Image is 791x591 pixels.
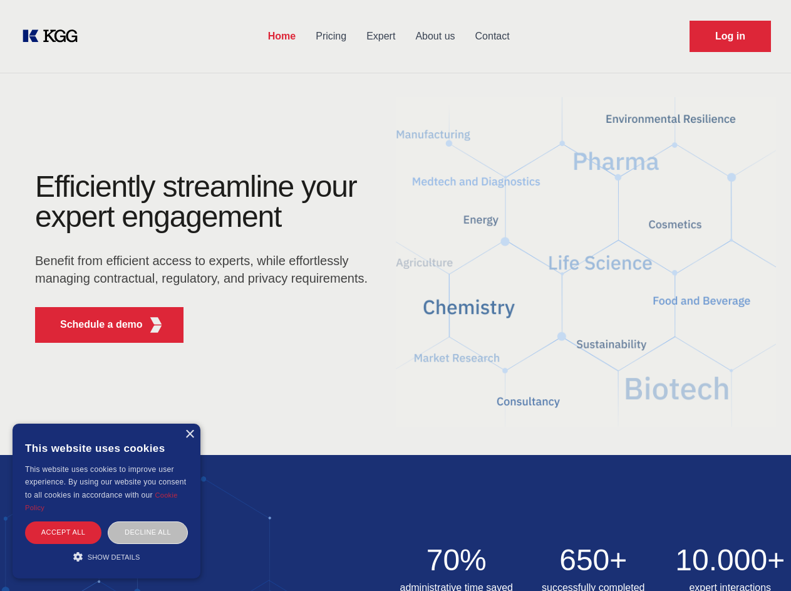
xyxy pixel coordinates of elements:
a: Expert [356,20,405,53]
iframe: Chat Widget [728,531,791,591]
p: Schedule a demo [60,317,143,332]
div: Show details [25,550,188,563]
div: Accept all [25,521,101,543]
span: Show details [88,553,140,561]
img: KGG Fifth Element RED [148,317,164,333]
a: Cookie Policy [25,491,178,511]
div: This website uses cookies [25,433,188,463]
a: Home [258,20,306,53]
h2: 650+ [532,545,654,575]
div: Decline all [108,521,188,543]
a: About us [405,20,465,53]
h1: Efficiently streamline your expert engagement [35,172,376,232]
img: KGG Fifth Element RED [396,81,777,442]
a: Pricing [306,20,356,53]
a: Request Demo [690,21,771,52]
span: This website uses cookies to improve user experience. By using our website you consent to all coo... [25,465,186,499]
p: Benefit from efficient access to experts, while effortlessly managing contractual, regulatory, an... [35,252,376,287]
div: Close [185,430,194,439]
button: Schedule a demoKGG Fifth Element RED [35,307,184,343]
a: KOL Knowledge Platform: Talk to Key External Experts (KEE) [20,26,88,46]
a: Contact [465,20,520,53]
h2: 70% [396,545,518,575]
